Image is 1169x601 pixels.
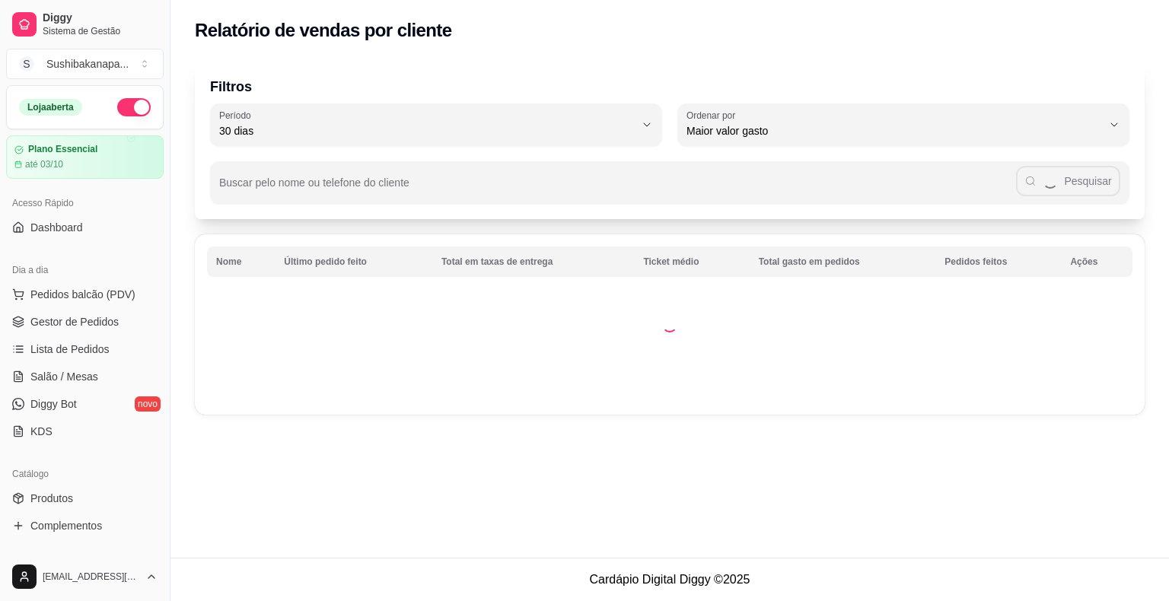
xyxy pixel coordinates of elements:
[28,144,97,155] article: Plano Essencial
[219,109,256,122] label: Período
[30,396,77,412] span: Diggy Bot
[6,337,164,361] a: Lista de Pedidos
[219,123,635,138] span: 30 dias
[30,518,102,533] span: Complementos
[25,158,63,170] article: até 03/10
[46,56,129,72] div: Sushibakanapa ...
[170,558,1169,601] footer: Cardápio Digital Diggy © 2025
[6,258,164,282] div: Dia a dia
[6,191,164,215] div: Acesso Rápido
[6,486,164,510] a: Produtos
[6,135,164,179] a: Plano Essencialaté 03/10
[662,317,677,332] div: Loading
[19,56,34,72] span: S
[6,49,164,79] button: Select a team
[210,76,1129,97] p: Filtros
[219,181,1016,196] input: Buscar pelo nome ou telefone do cliente
[6,310,164,334] a: Gestor de Pedidos
[6,462,164,486] div: Catálogo
[30,342,110,357] span: Lista de Pedidos
[6,6,164,43] a: DiggySistema de Gestão
[195,18,452,43] h2: Relatório de vendas por cliente
[686,123,1102,138] span: Maior valor gasto
[30,491,73,506] span: Produtos
[30,220,83,235] span: Dashboard
[6,392,164,416] a: Diggy Botnovo
[210,103,662,146] button: Período30 dias
[43,25,158,37] span: Sistema de Gestão
[30,424,53,439] span: KDS
[19,99,82,116] div: Loja aberta
[43,11,158,25] span: Diggy
[6,419,164,444] a: KDS
[6,282,164,307] button: Pedidos balcão (PDV)
[30,287,135,302] span: Pedidos balcão (PDV)
[6,215,164,240] a: Dashboard
[686,109,741,122] label: Ordenar por
[43,571,139,583] span: [EMAIL_ADDRESS][DOMAIN_NAME]
[30,369,98,384] span: Salão / Mesas
[117,98,151,116] button: Alterar Status
[6,364,164,389] a: Salão / Mesas
[677,103,1129,146] button: Ordenar porMaior valor gasto
[6,558,164,595] button: [EMAIL_ADDRESS][DOMAIN_NAME]
[30,314,119,329] span: Gestor de Pedidos
[6,514,164,538] a: Complementos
